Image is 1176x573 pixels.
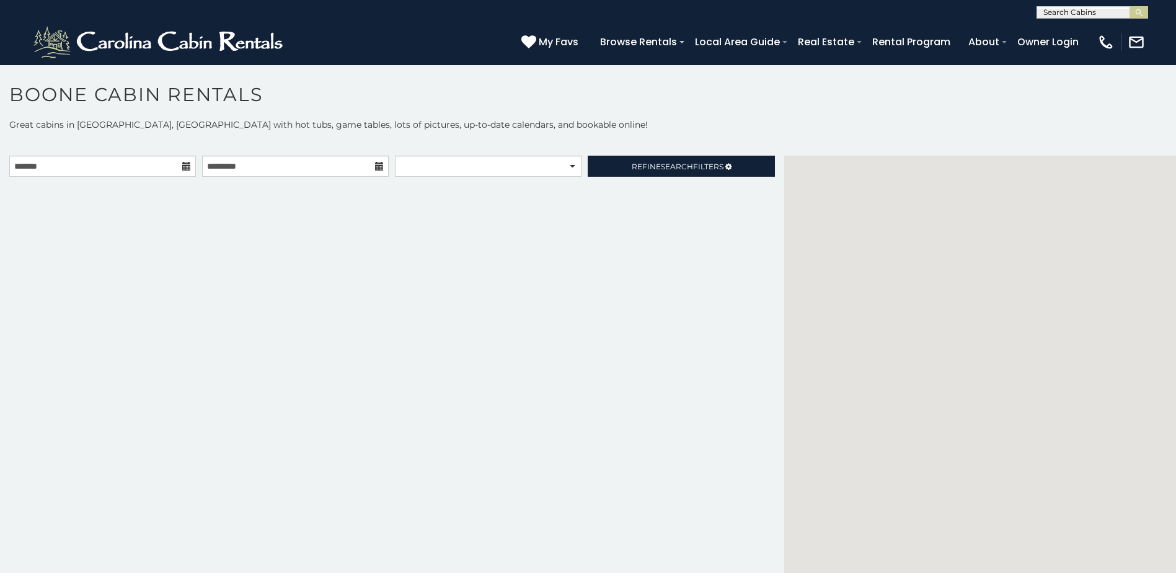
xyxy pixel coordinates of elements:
[1128,33,1145,51] img: mail-regular-white.png
[539,34,578,50] span: My Favs
[661,162,693,171] span: Search
[594,31,683,53] a: Browse Rentals
[521,34,581,50] a: My Favs
[866,31,957,53] a: Rental Program
[31,24,288,61] img: White-1-2.png
[792,31,860,53] a: Real Estate
[689,31,786,53] a: Local Area Guide
[962,31,1006,53] a: About
[1097,33,1115,51] img: phone-regular-white.png
[588,156,774,177] a: RefineSearchFilters
[1011,31,1085,53] a: Owner Login
[632,162,723,171] span: Refine Filters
